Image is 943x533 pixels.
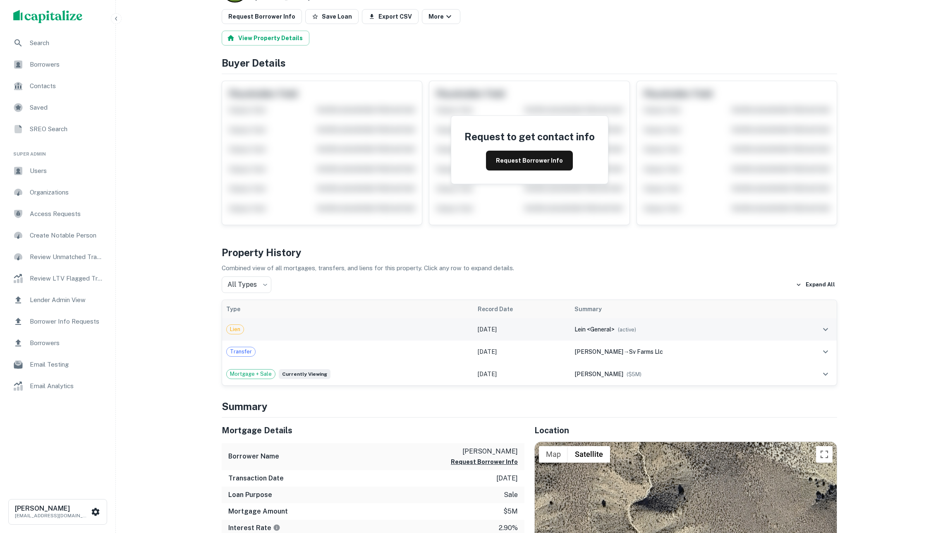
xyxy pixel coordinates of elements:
[539,446,568,463] button: Show street map
[627,371,641,377] span: ($ 5M )
[464,129,595,144] h4: Request to get contact info
[15,512,89,519] p: [EMAIL_ADDRESS][DOMAIN_NAME]
[7,226,109,245] a: Create Notable Person
[227,370,275,378] span: Mortgage + Sale
[222,31,309,46] button: View Property Details
[222,263,837,273] p: Combined view of all mortgages, transfers, and liens for this property. Click any row to expand d...
[422,9,460,24] button: More
[574,326,615,333] span: lein <general>
[574,348,623,355] span: [PERSON_NAME]
[30,252,104,262] span: Review Unmatched Transactions
[222,424,524,437] h5: Mortgage Details
[7,333,109,353] a: Borrowers
[7,376,109,396] a: Email Analytics
[227,348,255,356] span: Transfer
[273,524,280,531] svg: The interest rates displayed on the website are for informational purposes only and may be report...
[7,33,109,53] a: Search
[7,76,109,96] div: Contacts
[30,274,104,283] span: Review LTV Flagged Transactions
[7,269,109,288] a: Review LTV Flagged Transactions
[7,161,109,181] a: Users
[534,424,837,437] h5: Location
[486,151,573,170] button: Request Borrower Info
[30,38,104,48] span: Search
[902,467,943,507] iframe: Chat Widget
[30,124,104,134] span: SREO Search
[7,119,109,139] a: SREO Search
[279,369,330,379] span: Currently viewing
[474,300,571,318] th: Record Date
[504,490,518,500] p: sale
[451,457,518,467] button: Request Borrower Info
[474,341,571,363] td: [DATE]
[474,363,571,385] td: [DATE]
[503,507,518,516] p: $5m
[496,473,518,483] p: [DATE]
[30,60,104,70] span: Borrowers
[228,473,284,483] h6: Transaction Date
[222,55,837,70] h4: Buyer Details
[30,317,104,327] span: Borrower Info Requests
[222,9,302,24] button: Request Borrower Info
[15,505,89,512] h6: [PERSON_NAME]
[30,360,104,370] span: Email Testing
[629,348,663,355] span: sv farms llc
[30,81,104,91] span: Contacts
[574,347,783,356] div: →
[451,447,518,456] p: [PERSON_NAME]
[227,325,244,334] span: Lien
[30,338,104,348] span: Borrowers
[819,367,833,381] button: expand row
[222,300,474,318] th: Type
[7,290,109,310] a: Lender Admin View
[618,327,636,333] span: ( active )
[305,9,359,24] button: Save Loan
[7,55,109,74] a: Borrowers
[7,204,109,224] a: Access Requests
[7,182,109,202] a: Organizations
[228,490,272,500] h6: Loan Purpose
[30,209,104,219] span: Access Requests
[819,345,833,359] button: expand row
[222,245,837,260] h4: Property History
[7,247,109,267] a: Review Unmatched Transactions
[574,371,623,377] span: [PERSON_NAME]
[7,312,109,331] a: Borrower Info Requests
[8,499,107,525] button: [PERSON_NAME][EMAIL_ADDRESS][DOMAIN_NAME]
[30,166,104,176] span: Users
[568,446,610,463] button: Show satellite imagery
[30,187,104,197] span: Organizations
[30,230,104,240] span: Create Notable Person
[7,141,109,161] li: Super Admin
[7,98,109,118] a: Saved
[222,276,271,293] div: All Types
[7,355,109,375] a: Email Testing
[474,318,571,341] td: [DATE]
[228,523,280,533] h6: Interest Rate
[570,300,787,318] th: Summary
[30,381,104,391] span: Email Analytics
[30,295,104,305] span: Lender Admin View
[228,451,279,461] h6: Borrower Name
[819,322,833,336] button: expand row
[499,523,518,533] p: 2.90%
[222,399,837,414] h4: Summary
[228,507,288,516] h6: Mortgage Amount
[794,279,837,291] button: Expand All
[362,9,419,24] button: Export CSV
